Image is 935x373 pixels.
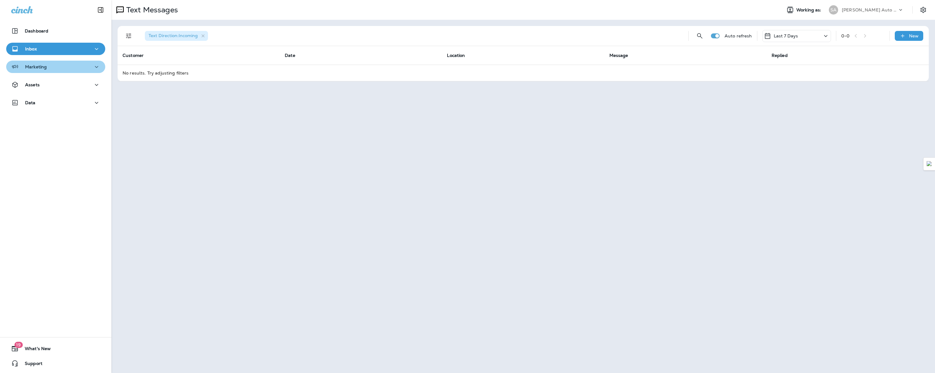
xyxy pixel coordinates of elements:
div: Text Direction:Incoming [145,31,208,41]
button: 19What's New [6,342,105,355]
p: Assets [25,82,40,87]
p: Auto refresh [725,33,752,38]
p: Marketing [25,64,47,69]
span: Customer [123,53,144,58]
button: Dashboard [6,25,105,37]
span: Text Direction : Incoming [149,33,198,38]
div: 0 - 0 [841,33,850,38]
button: Assets [6,79,105,91]
button: Data [6,96,105,109]
span: Support [19,361,42,368]
span: Working as: [796,7,823,13]
p: Text Messages [124,5,178,15]
img: Detect Auto [927,161,932,167]
button: Settings [918,4,929,15]
button: Support [6,357,105,370]
p: New [909,33,919,38]
button: Marketing [6,61,105,73]
span: Message [609,53,628,58]
button: Filters [123,30,135,42]
p: Inbox [25,46,37,51]
p: Last 7 Days [774,33,798,38]
div: SA [829,5,838,15]
span: Location [447,53,465,58]
button: Search Messages [694,30,706,42]
p: Data [25,100,36,105]
p: Dashboard [25,28,48,33]
span: Date [285,53,295,58]
button: Collapse Sidebar [92,4,109,16]
p: [PERSON_NAME] Auto Service & Tire Pros [842,7,898,12]
span: What's New [19,346,51,354]
td: No results. Try adjusting filters [118,65,929,81]
button: Inbox [6,43,105,55]
span: 19 [14,342,23,348]
span: Replied [772,53,788,58]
